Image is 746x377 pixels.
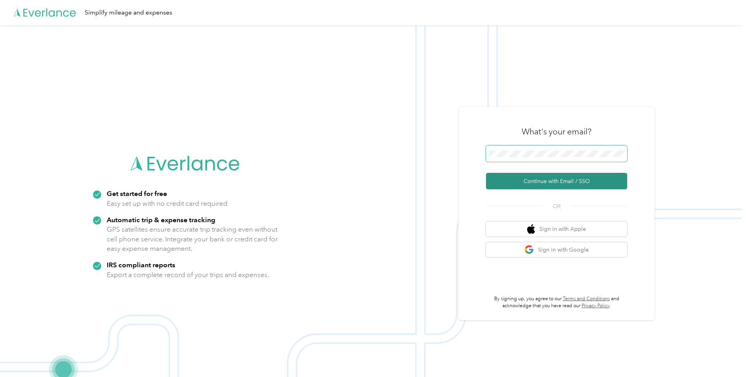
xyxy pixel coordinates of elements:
[524,245,534,255] img: google logo
[563,296,610,302] a: Terms and Conditions
[107,270,269,280] p: Export a complete record of your trips and expenses.
[582,303,610,309] a: Privacy Policy
[543,202,570,210] span: OR
[486,295,627,309] p: By signing up, you agree to our and acknowledge that you have read our .
[486,242,627,257] button: google logoSign in with Google
[107,189,167,198] strong: Get started for free
[107,199,227,208] p: Easy set up with no credit card required
[486,173,627,189] button: Continue with Email / SSO
[107,261,175,269] strong: IRS compliant reports
[107,225,278,254] p: GPS satellites ensure accurate trip tracking even without cell phone service. Integrate your bank...
[522,126,591,137] h3: What's your email?
[527,224,535,234] img: apple logo
[85,8,172,18] div: Simplify mileage and expenses
[486,221,627,237] button: apple logoSign in with Apple
[107,216,215,224] strong: Automatic trip & expense tracking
